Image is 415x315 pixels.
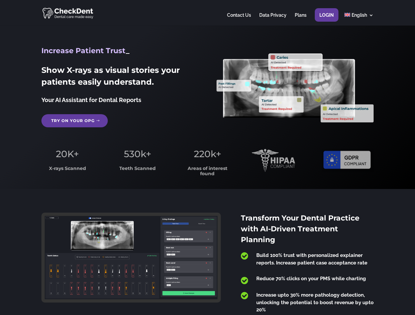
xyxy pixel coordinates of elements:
span: 530k+ [124,148,151,159]
a: English [344,13,374,26]
a: Plans [295,13,307,26]
h2: Show X-rays as visual stories your patients easily understand. [41,64,198,91]
a: Contact Us [227,13,251,26]
img: X_Ray_annotated [217,53,373,122]
a: Login [319,13,334,26]
span: _ [126,46,129,55]
h3: Areas of interest found [182,166,234,179]
a: Try on your OPG [41,114,108,127]
span: Increase upto 30% more pathology detection, unlocking the potential to boost revenue by upto 20% [256,292,374,313]
span: Your AI Assistant for Dental Reports [41,96,141,103]
span:  [241,252,248,260]
span: Build 100% trust with personalized explainer reports. Increase patient case acceptance rate [256,252,367,266]
span:  [241,291,248,300]
span: Increase Patient Trust [41,46,126,55]
span: 220k+ [194,148,221,159]
span: 20K+ [56,148,79,159]
span: Reduce 70% clicks on your PMS while charting [256,276,366,282]
a: Data Privacy [259,13,287,26]
span: Transform Your Dental Practice with AI-Driven Treatment Planning [241,214,359,244]
span:  [241,276,248,285]
span: English [352,12,367,18]
img: CheckDent AI [42,7,94,19]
